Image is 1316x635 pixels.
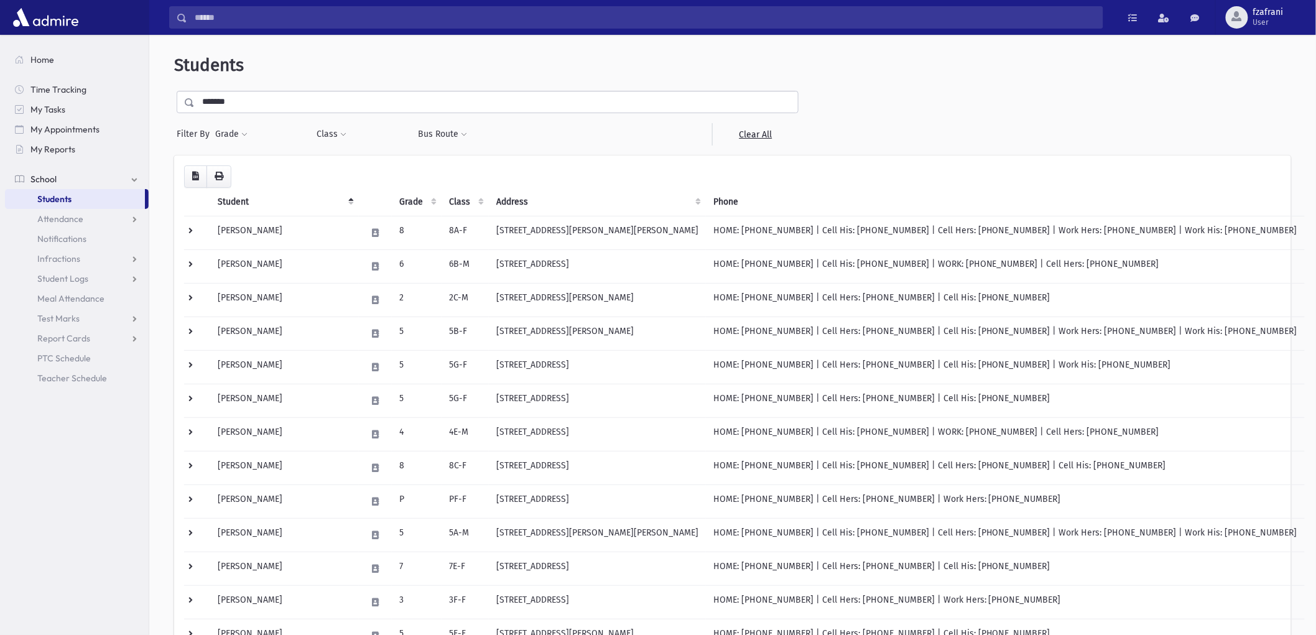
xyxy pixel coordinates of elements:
[442,188,489,216] th: Class: activate to sort column ascending
[37,333,90,344] span: Report Cards
[210,384,359,417] td: [PERSON_NAME]
[392,283,442,317] td: 2
[30,144,75,155] span: My Reports
[706,216,1305,249] td: HOME: [PHONE_NUMBER] | Cell His: [PHONE_NUMBER] | Cell Hers: [PHONE_NUMBER] | Work Hers: [PHONE_N...
[706,417,1305,451] td: HOME: [PHONE_NUMBER] | Cell His: [PHONE_NUMBER] | WORK: [PHONE_NUMBER] | Cell Hers: [PHONE_NUMBER]
[706,518,1305,552] td: HOME: [PHONE_NUMBER] | Cell His: [PHONE_NUMBER] | Cell Hers: [PHONE_NUMBER] | Work Hers: [PHONE_N...
[442,249,489,283] td: 6B-M
[37,373,107,384] span: Teacher Schedule
[210,317,359,350] td: [PERSON_NAME]
[210,249,359,283] td: [PERSON_NAME]
[210,552,359,585] td: [PERSON_NAME]
[1253,7,1284,17] span: fzafrani
[210,518,359,552] td: [PERSON_NAME]
[442,518,489,552] td: 5A-M
[706,384,1305,417] td: HOME: [PHONE_NUMBER] | Cell Hers: [PHONE_NUMBER] | Cell His: [PHONE_NUMBER]
[30,54,54,65] span: Home
[177,127,215,141] span: Filter By
[706,552,1305,585] td: HOME: [PHONE_NUMBER] | Cell Hers: [PHONE_NUMBER] | Cell His: [PHONE_NUMBER]
[5,328,149,348] a: Report Cards
[5,189,145,209] a: Students
[706,451,1305,484] td: HOME: [PHONE_NUMBER] | Cell His: [PHONE_NUMBER] | Cell Hers: [PHONE_NUMBER] | Cell His: [PHONE_NU...
[489,451,706,484] td: [STREET_ADDRESS]
[489,216,706,249] td: [STREET_ADDRESS][PERSON_NAME][PERSON_NAME]
[5,249,149,269] a: Infractions
[392,585,442,619] td: 3
[418,123,468,146] button: Bus Route
[392,350,442,384] td: 5
[442,417,489,451] td: 4E-M
[706,484,1305,518] td: HOME: [PHONE_NUMBER] | Cell Hers: [PHONE_NUMBER] | Work Hers: [PHONE_NUMBER]
[184,165,207,188] button: CSV
[206,165,231,188] button: Print
[1253,17,1284,27] span: User
[442,216,489,249] td: 8A-F
[37,273,88,284] span: Student Logs
[392,484,442,518] td: P
[10,5,81,30] img: AdmirePro
[392,188,442,216] th: Grade: activate to sort column ascending
[210,417,359,451] td: [PERSON_NAME]
[706,283,1305,317] td: HOME: [PHONE_NUMBER] | Cell Hers: [PHONE_NUMBER] | Cell His: [PHONE_NUMBER]
[392,518,442,552] td: 5
[174,55,244,75] span: Students
[489,384,706,417] td: [STREET_ADDRESS]
[489,283,706,317] td: [STREET_ADDRESS][PERSON_NAME]
[489,249,706,283] td: [STREET_ADDRESS]
[489,350,706,384] td: [STREET_ADDRESS]
[37,313,80,324] span: Test Marks
[5,100,149,119] a: My Tasks
[392,451,442,484] td: 8
[210,283,359,317] td: [PERSON_NAME]
[30,124,100,135] span: My Appointments
[489,188,706,216] th: Address: activate to sort column ascending
[706,249,1305,283] td: HOME: [PHONE_NUMBER] | Cell His: [PHONE_NUMBER] | WORK: [PHONE_NUMBER] | Cell Hers: [PHONE_NUMBER]
[706,585,1305,619] td: HOME: [PHONE_NUMBER] | Cell Hers: [PHONE_NUMBER] | Work Hers: [PHONE_NUMBER]
[712,123,799,146] a: Clear All
[489,417,706,451] td: [STREET_ADDRESS]
[392,552,442,585] td: 7
[37,293,104,304] span: Meal Attendance
[442,484,489,518] td: PF-F
[489,317,706,350] td: [STREET_ADDRESS][PERSON_NAME]
[210,451,359,484] td: [PERSON_NAME]
[5,209,149,229] a: Attendance
[5,348,149,368] a: PTC Schedule
[37,253,80,264] span: Infractions
[489,585,706,619] td: [STREET_ADDRESS]
[392,249,442,283] td: 6
[489,552,706,585] td: [STREET_ADDRESS]
[37,213,83,225] span: Attendance
[5,119,149,139] a: My Appointments
[30,174,57,185] span: School
[706,188,1305,216] th: Phone
[442,585,489,619] td: 3F-F
[706,350,1305,384] td: HOME: [PHONE_NUMBER] | Cell Hers: [PHONE_NUMBER] | Cell His: [PHONE_NUMBER] | Work His: [PHONE_NU...
[392,417,442,451] td: 4
[442,283,489,317] td: 2C-M
[316,123,347,146] button: Class
[37,353,91,364] span: PTC Schedule
[37,233,86,244] span: Notifications
[5,80,149,100] a: Time Tracking
[5,269,149,289] a: Student Logs
[392,317,442,350] td: 5
[210,216,359,249] td: [PERSON_NAME]
[37,193,72,205] span: Students
[5,368,149,388] a: Teacher Schedule
[210,350,359,384] td: [PERSON_NAME]
[489,518,706,552] td: [STREET_ADDRESS][PERSON_NAME][PERSON_NAME]
[442,317,489,350] td: 5B-F
[706,317,1305,350] td: HOME: [PHONE_NUMBER] | Cell Hers: [PHONE_NUMBER] | Cell His: [PHONE_NUMBER] | Work Hers: [PHONE_N...
[442,451,489,484] td: 8C-F
[210,484,359,518] td: [PERSON_NAME]
[5,229,149,249] a: Notifications
[5,169,149,189] a: School
[210,188,359,216] th: Student: activate to sort column descending
[210,585,359,619] td: [PERSON_NAME]
[215,123,248,146] button: Grade
[442,350,489,384] td: 5G-F
[392,216,442,249] td: 8
[489,484,706,518] td: [STREET_ADDRESS]
[5,139,149,159] a: My Reports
